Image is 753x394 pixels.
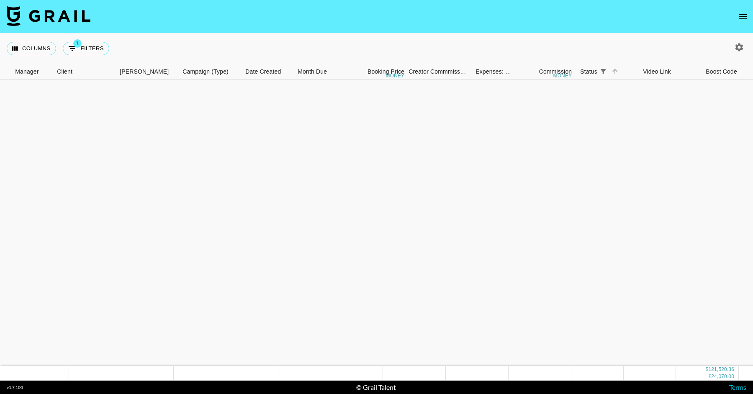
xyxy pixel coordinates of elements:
[53,64,116,80] div: Client
[182,64,229,80] div: Campaign (Type)
[116,64,178,80] div: Booker
[7,42,56,55] button: Select columns
[7,6,90,26] img: Grail Talent
[729,383,746,391] a: Terms
[643,64,671,80] div: Video Link
[471,64,513,80] div: Expenses: Remove Commission?
[63,42,109,55] button: Show filters
[7,385,23,390] div: v 1.7.100
[241,64,293,80] div: Date Created
[298,64,327,80] div: Month Due
[711,373,734,380] div: 24,070.00
[178,64,241,80] div: Campaign (Type)
[293,64,346,80] div: Month Due
[609,66,621,77] button: Sort
[385,73,404,78] div: money
[597,66,609,77] div: 1 active filter
[356,383,396,391] div: © Grail Talent
[639,64,702,80] div: Video Link
[120,64,169,80] div: [PERSON_NAME]
[580,64,597,80] div: Status
[409,64,471,80] div: Creator Commmission Override
[539,64,572,80] div: Commission
[73,39,82,48] span: 1
[708,366,734,373] div: 121,520.36
[553,73,572,78] div: money
[706,64,737,80] div: Boost Code
[57,64,72,80] div: Client
[708,373,711,380] div: £
[735,8,751,25] button: open drawer
[409,64,467,80] div: Creator Commmission Override
[368,64,404,80] div: Booking Price
[475,64,511,80] div: Expenses: Remove Commission?
[15,64,39,80] div: Manager
[576,64,639,80] div: Status
[245,64,281,80] div: Date Created
[11,64,53,80] div: Manager
[706,366,709,373] div: $
[597,66,609,77] button: Show filters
